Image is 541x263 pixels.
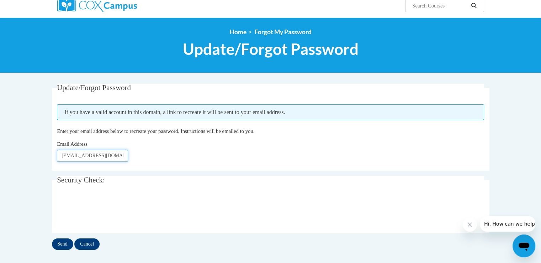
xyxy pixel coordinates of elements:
iframe: Close message [463,217,477,232]
iframe: Message from company [480,216,535,232]
span: Security Check: [57,176,105,184]
iframe: reCAPTCHA [57,196,165,224]
span: Update/Forgot Password [57,83,131,92]
a: Home [230,28,246,36]
button: Search [468,1,479,10]
input: Cancel [74,238,100,250]
iframe: Button to launch messaging window [513,234,535,257]
span: Email Address [57,141,87,147]
span: Hi. How can we help? [4,5,58,11]
span: Update/Forgot Password [183,40,359,58]
span: Enter your email address below to recreate your password. Instructions will be emailed to you. [57,128,254,134]
span: If you have a valid account in this domain, a link to recreate it will be sent to your email addr... [57,104,484,120]
input: Search Courses [412,1,468,10]
input: Send [52,238,73,250]
span: Forgot My Password [255,28,312,36]
input: Email [57,150,128,162]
